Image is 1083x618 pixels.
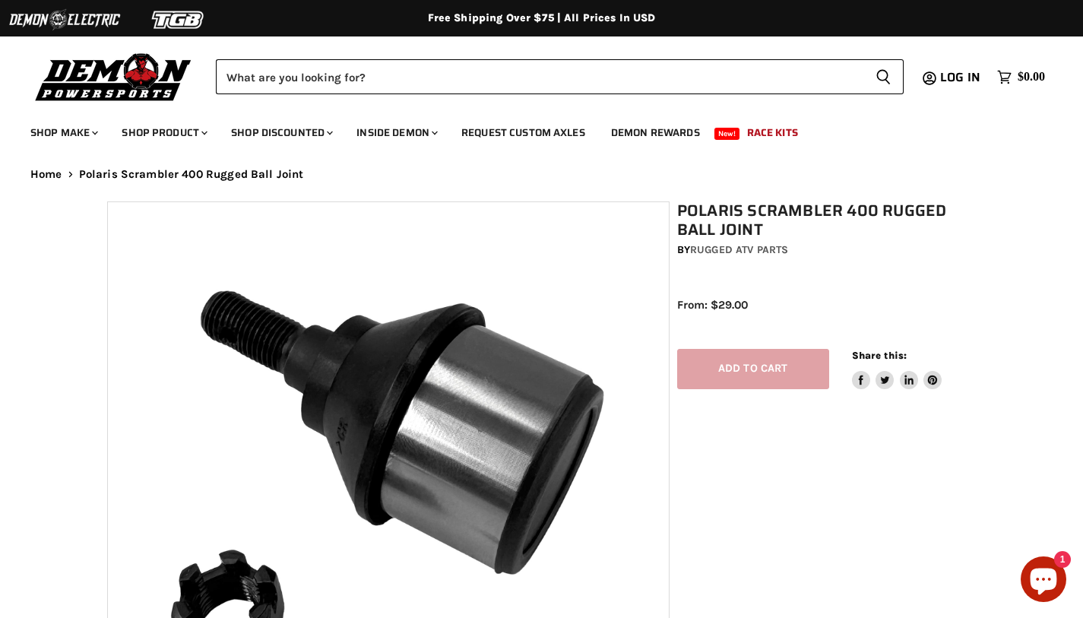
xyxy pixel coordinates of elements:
img: Demon Electric Logo 2 [8,5,122,34]
a: Shop Make [19,117,107,148]
img: TGB Logo 2 [122,5,236,34]
a: Demon Rewards [600,117,711,148]
h1: Polaris Scrambler 400 Rugged Ball Joint [677,201,984,239]
span: $0.00 [1018,70,1045,84]
img: Demon Powersports [30,49,197,103]
a: Rugged ATV Parts [690,243,788,256]
a: $0.00 [990,66,1053,88]
aside: Share this: [852,349,942,389]
span: Log in [940,68,980,87]
a: Inside Demon [345,117,447,148]
ul: Main menu [19,111,1041,148]
inbox-online-store-chat: Shopify online store chat [1016,556,1071,606]
span: From: $29.00 [677,298,748,312]
span: Polaris Scrambler 400 Rugged Ball Joint [79,168,304,181]
div: by [677,242,984,258]
input: Search [216,59,863,94]
a: Request Custom Axles [450,117,597,148]
a: Log in [933,71,990,84]
a: Home [30,168,62,181]
a: Race Kits [736,117,809,148]
form: Product [216,59,904,94]
span: Share this: [852,350,907,361]
a: Shop Product [110,117,217,148]
span: New! [714,128,740,140]
button: Search [863,59,904,94]
a: Shop Discounted [220,117,342,148]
